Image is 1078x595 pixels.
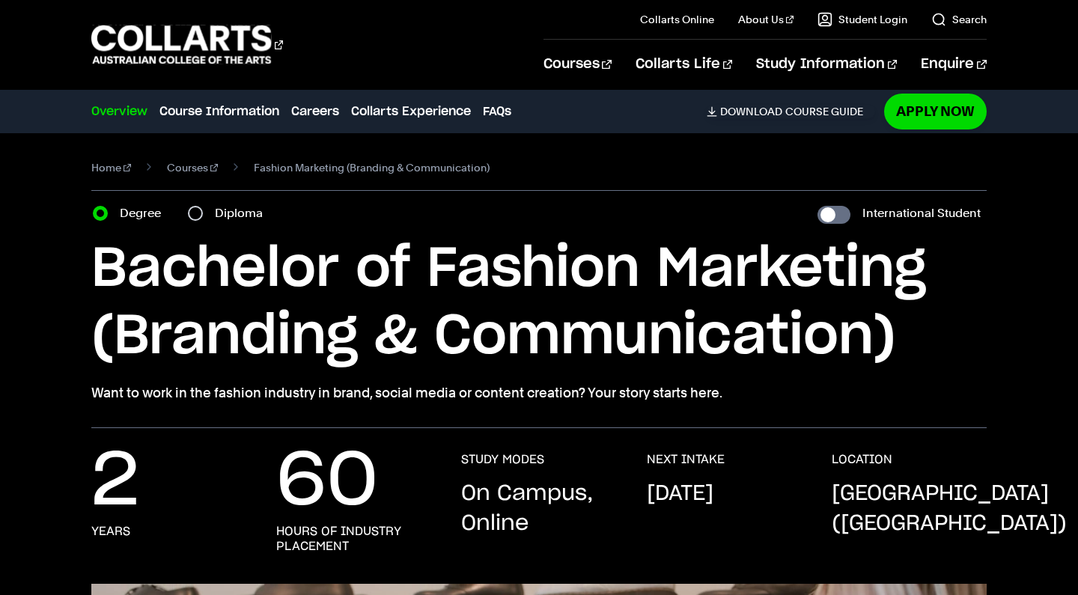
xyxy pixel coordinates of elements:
[91,157,131,178] a: Home
[91,524,130,539] h3: years
[351,103,471,120] a: Collarts Experience
[276,452,378,512] p: 60
[483,103,511,120] a: FAQs
[215,203,272,224] label: Diploma
[720,105,782,118] span: Download
[120,203,170,224] label: Degree
[291,103,339,120] a: Careers
[931,12,987,27] a: Search
[461,479,616,539] p: On Campus, Online
[738,12,794,27] a: About Us
[461,452,544,467] h3: STUDY MODES
[159,103,279,120] a: Course Information
[647,479,713,509] p: [DATE]
[91,382,986,403] p: Want to work in the fashion industry in brand, social media or content creation? Your story start...
[91,236,986,370] h1: Bachelor of Fashion Marketing (Branding & Communication)
[884,94,987,129] a: Apply Now
[707,105,875,118] a: DownloadCourse Guide
[832,479,1067,539] p: [GEOGRAPHIC_DATA] ([GEOGRAPHIC_DATA])
[276,524,431,554] h3: hours of industry placement
[921,40,986,89] a: Enquire
[167,157,218,178] a: Courses
[91,103,147,120] a: Overview
[640,12,714,27] a: Collarts Online
[817,12,907,27] a: Student Login
[862,203,981,224] label: International Student
[832,452,892,467] h3: LOCATION
[91,452,139,512] p: 2
[647,452,725,467] h3: NEXT INTAKE
[91,23,283,66] div: Go to homepage
[543,40,612,89] a: Courses
[636,40,732,89] a: Collarts Life
[756,40,897,89] a: Study Information
[254,157,490,178] span: Fashion Marketing (Branding & Communication)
